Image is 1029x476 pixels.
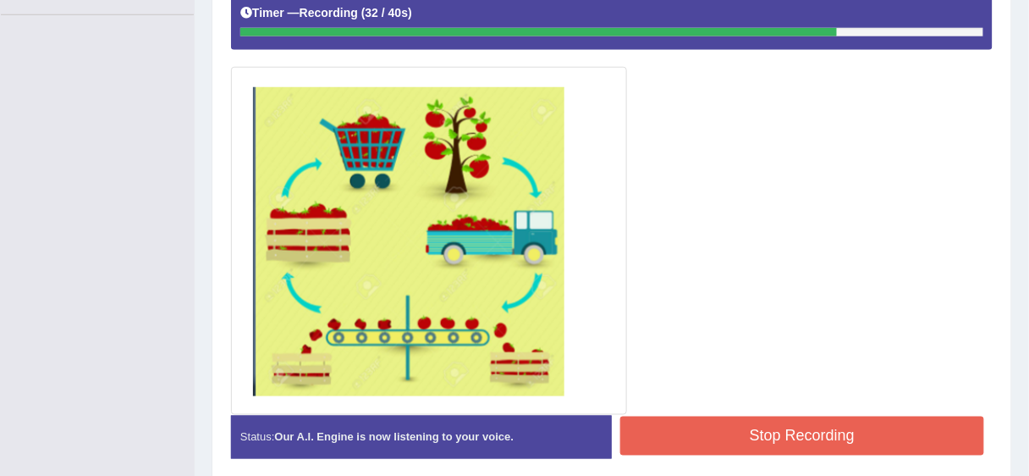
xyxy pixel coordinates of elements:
[366,6,409,19] b: 32 / 40s
[274,431,514,444] strong: Our A.I. Engine is now listening to your voice.
[620,417,984,456] button: Stop Recording
[240,7,412,19] h5: Timer —
[361,6,366,19] b: (
[408,6,412,19] b: )
[231,416,612,459] div: Status:
[300,6,358,19] b: Recording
